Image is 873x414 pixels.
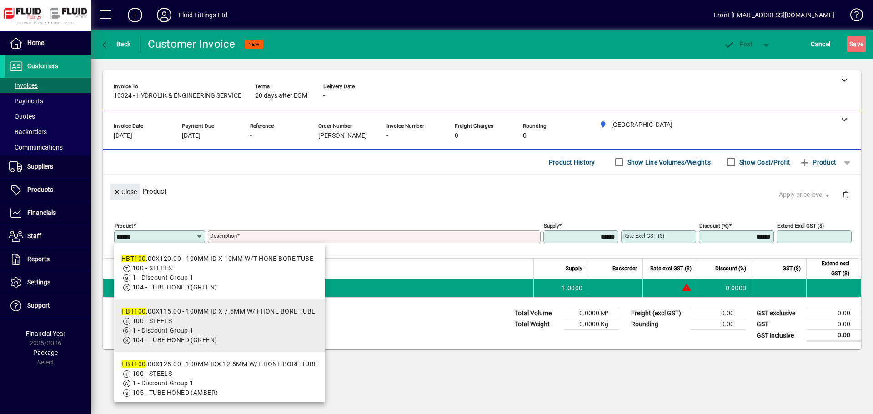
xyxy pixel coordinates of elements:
[132,284,217,291] span: 104 - TUBE HONED (GREEN)
[27,232,41,239] span: Staff
[626,158,711,167] label: Show Line Volumes/Weights
[5,271,91,294] a: Settings
[811,37,831,51] span: Cancel
[121,307,316,316] div: .00X115.00 - 100MM ID X 7.5MM W/T HONE BORE TUBE
[114,247,325,299] mat-option: HBT100.00X120.00 - 100MM ID X 10MM W/T HONE BORE TUBE
[255,92,307,100] span: 20 days after EOM
[5,32,91,55] a: Home
[182,132,201,140] span: [DATE]
[847,36,866,52] button: Save
[5,294,91,317] a: Support
[5,202,91,224] a: Financials
[132,389,218,396] span: 105 - TUBE HONED (AMBER)
[779,190,832,200] span: Apply price level
[739,40,743,48] span: P
[179,8,227,22] div: Fluid Fittings Ltd
[115,223,133,229] mat-label: Product
[510,319,565,330] td: Total Weight
[100,40,131,48] span: Back
[27,279,50,286] span: Settings
[114,299,325,352] mat-option: HBT100.00X115.00 - 100MM ID X 7.5MM W/T HONE BORE TUBE
[26,330,65,337] span: Financial Year
[120,7,150,23] button: Add
[9,144,63,151] span: Communications
[715,264,746,274] span: Discount (%)
[777,223,824,229] mat-label: Extend excl GST ($)
[562,284,583,293] span: 1.0000
[250,132,252,140] span: -
[121,254,313,264] div: .00X120.00 - 100MM ID X 10MM W/T HONE BORE TUBE
[719,36,758,52] button: Post
[775,187,835,203] button: Apply price level
[91,36,141,52] app-page-header-button: Back
[5,78,91,93] a: Invoices
[807,330,861,341] td: 0.00
[835,190,857,199] app-page-header-button: Delete
[121,359,318,369] div: .00X125.00 - 100MM IDX 12.5MM W/T HONE BORE TUBE
[849,40,853,48] span: S
[5,225,91,248] a: Staff
[114,352,325,405] mat-option: HBT100.00X125.00 - 100MM IDX 12.5MM W/T HONE BORE TUBE
[566,264,582,274] span: Supply
[623,233,664,239] mat-label: Rate excl GST ($)
[132,317,172,324] span: 100 - STEELS
[627,308,690,319] td: Freight (excl GST)
[849,37,863,51] span: ave
[27,62,58,70] span: Customers
[752,308,807,319] td: GST exclusive
[5,93,91,109] a: Payments
[27,209,56,216] span: Financials
[318,132,367,140] span: [PERSON_NAME]
[27,186,53,193] span: Products
[699,223,729,229] mat-label: Discount (%)
[807,308,861,319] td: 0.00
[132,274,194,281] span: 1 - Discount Group 1
[121,360,146,368] em: HBT100
[545,154,599,170] button: Product History
[5,155,91,178] a: Suppliers
[843,2,862,31] a: Knowledge Base
[9,97,43,105] span: Payments
[9,113,35,120] span: Quotes
[690,319,745,330] td: 0.00
[9,128,47,135] span: Backorders
[386,132,388,140] span: -
[33,349,58,356] span: Package
[455,132,458,140] span: 0
[697,279,752,297] td: 0.0000
[132,327,194,334] span: 1 - Discount Group 1
[9,82,38,89] span: Invoices
[5,140,91,155] a: Communications
[103,175,861,208] div: Product
[612,264,637,274] span: Backorder
[210,233,237,239] mat-label: Description
[248,41,260,47] span: NEW
[110,184,140,200] button: Close
[27,163,53,170] span: Suppliers
[132,370,172,377] span: 100 - STEELS
[132,336,217,344] span: 104 - TUBE HONED (GREEN)
[107,187,143,195] app-page-header-button: Close
[132,379,194,387] span: 1 - Discount Group 1
[27,302,50,309] span: Support
[510,308,565,319] td: Total Volume
[5,109,91,124] a: Quotes
[523,132,527,140] span: 0
[544,223,559,229] mat-label: Supply
[114,92,241,100] span: 10324 - HYDROLIK & ENGINEERING SERVICE
[121,308,146,315] em: HBT100
[783,264,801,274] span: GST ($)
[723,40,753,48] span: ost
[5,124,91,140] a: Backorders
[5,248,91,271] a: Reports
[565,308,619,319] td: 0.0000 M³
[150,7,179,23] button: Profile
[98,36,133,52] button: Back
[565,319,619,330] td: 0.0000 Kg
[650,264,692,274] span: Rate excl GST ($)
[113,185,137,200] span: Close
[549,155,595,170] span: Product History
[121,255,146,262] em: HBT100
[323,92,325,100] span: -
[27,39,44,46] span: Home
